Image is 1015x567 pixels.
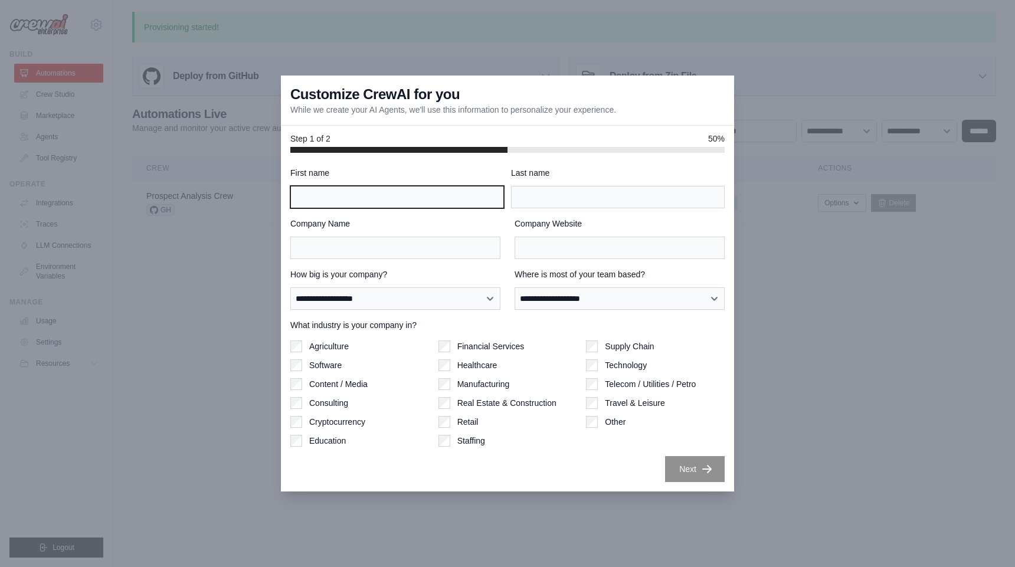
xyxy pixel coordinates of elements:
label: Financial Services [457,340,525,352]
label: Cryptocurrency [309,416,365,428]
label: Education [309,435,346,447]
label: Software [309,359,342,371]
label: Last name [511,167,725,179]
label: Telecom / Utilities / Petro [605,378,696,390]
button: Next [665,456,725,482]
label: Agriculture [309,340,349,352]
label: Where is most of your team based? [515,268,725,280]
span: Step 1 of 2 [290,133,330,145]
label: Company Name [290,218,500,230]
label: Healthcare [457,359,497,371]
label: First name [290,167,504,179]
label: What industry is your company in? [290,319,725,331]
label: Retail [457,416,479,428]
label: Staffing [457,435,485,447]
label: Manufacturing [457,378,510,390]
label: Company Website [515,218,725,230]
label: Content / Media [309,378,368,390]
label: Technology [605,359,647,371]
h3: Customize CrewAI for you [290,85,460,104]
p: While we create your AI Agents, we'll use this information to personalize your experience. [290,104,616,116]
label: Other [605,416,626,428]
label: How big is your company? [290,268,500,280]
label: Consulting [309,397,348,409]
span: 50% [708,133,725,145]
label: Real Estate & Construction [457,397,556,409]
label: Supply Chain [605,340,654,352]
label: Travel & Leisure [605,397,664,409]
